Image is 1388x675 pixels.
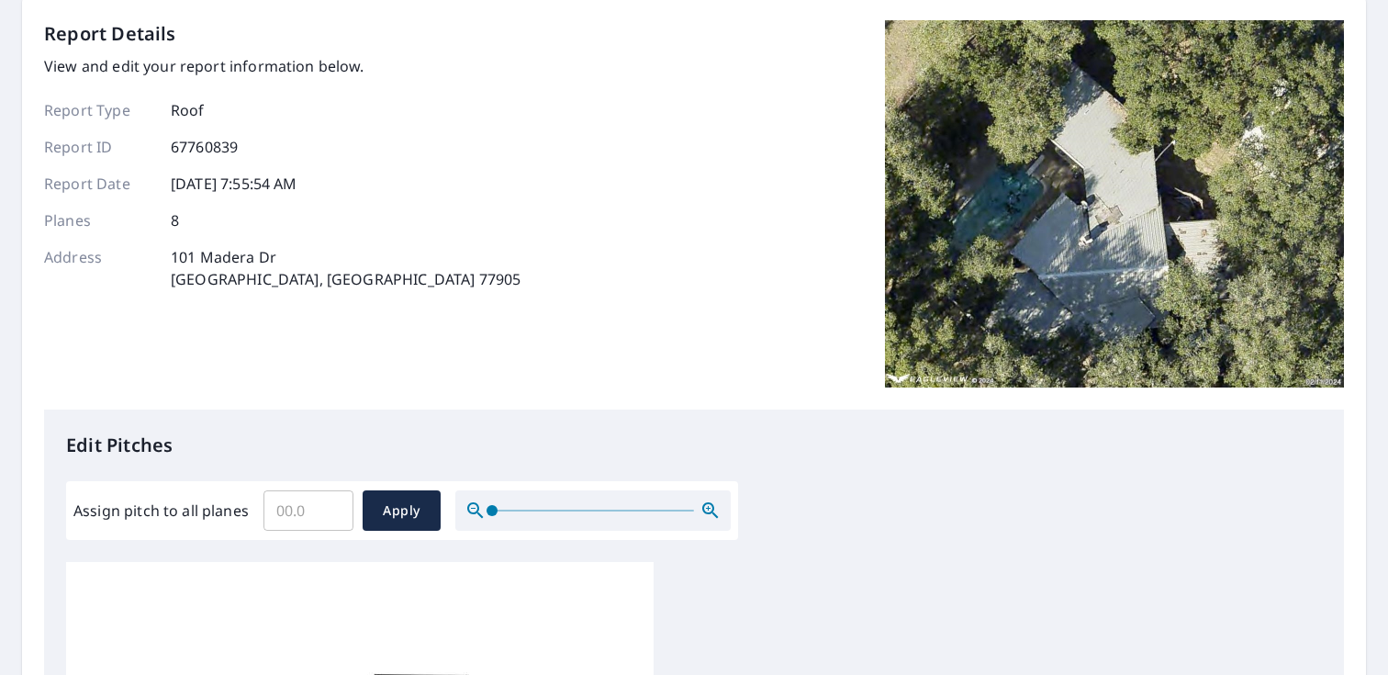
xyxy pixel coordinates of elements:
img: Top image [885,20,1344,388]
p: Address [44,246,154,290]
p: [DATE] 7:55:54 AM [171,173,297,195]
p: Report Type [44,99,154,121]
p: Planes [44,209,154,231]
p: 67760839 [171,136,238,158]
button: Apply [363,490,441,531]
p: Report ID [44,136,154,158]
p: View and edit your report information below. [44,55,520,77]
label: Assign pitch to all planes [73,500,249,522]
p: Report Date [44,173,154,195]
p: 101 Madera Dr [GEOGRAPHIC_DATA], [GEOGRAPHIC_DATA] 77905 [171,246,520,290]
input: 00.0 [263,485,353,536]
p: Roof [171,99,205,121]
p: 8 [171,209,179,231]
span: Apply [377,500,426,523]
p: Report Details [44,20,176,48]
p: Edit Pitches [66,432,1322,459]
